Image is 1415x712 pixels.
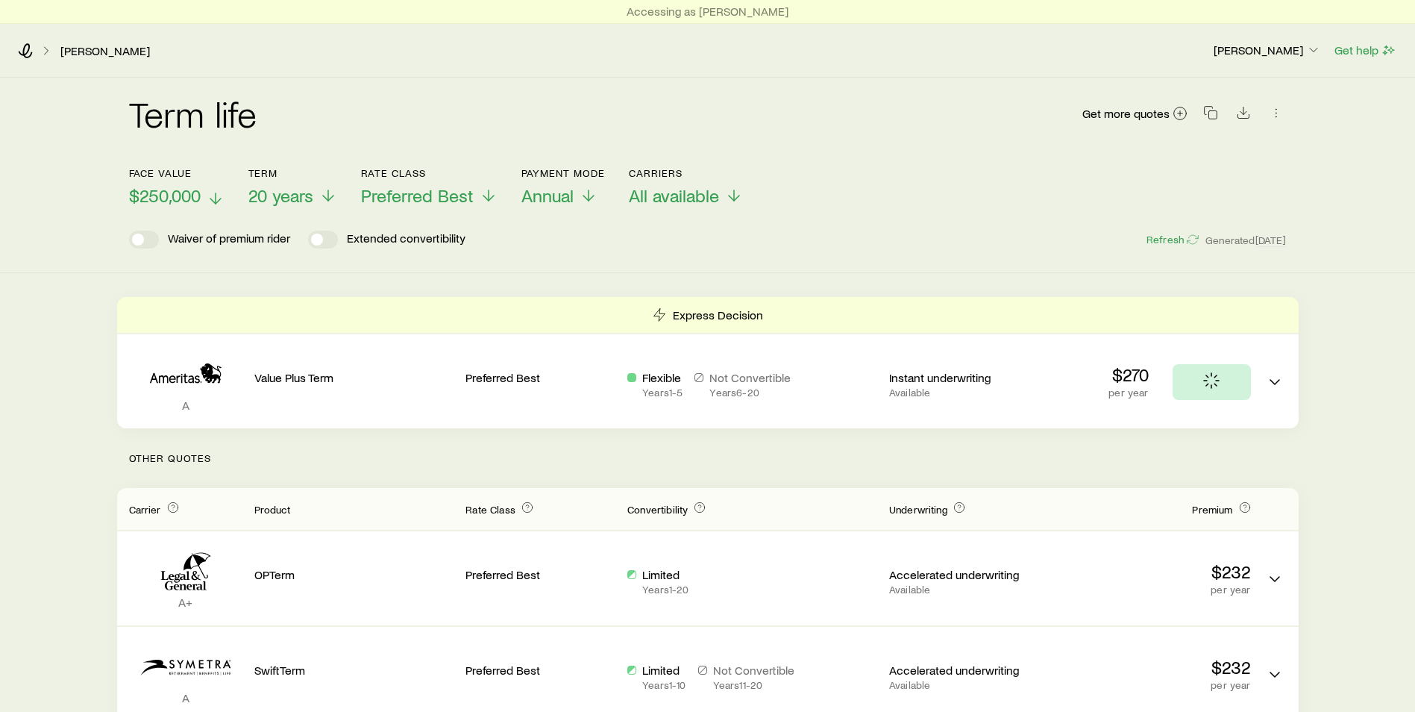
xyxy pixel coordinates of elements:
[889,663,1039,678] p: Accelerated underwriting
[642,679,685,691] p: Years 1 - 10
[117,297,1299,428] div: Term quotes
[361,167,498,207] button: Rate ClassPreferred Best
[129,185,201,206] span: $250,000
[889,567,1039,582] p: Accelerated underwriting
[1051,657,1251,678] p: $232
[1108,387,1148,399] p: per year
[254,663,454,678] p: SwiftTerm
[629,167,743,179] p: Carriers
[129,503,161,516] span: Carrier
[673,307,763,322] p: Express Decision
[248,185,313,206] span: 20 years
[521,185,574,206] span: Annual
[254,503,291,516] span: Product
[642,370,683,385] p: Flexible
[1051,561,1251,582] p: $232
[889,370,1039,385] p: Instant underwriting
[629,167,743,207] button: CarriersAll available
[1051,679,1251,691] p: per year
[129,96,257,131] h2: Term life
[248,167,337,179] p: Term
[254,567,454,582] p: OPTerm
[361,185,474,206] span: Preferred Best
[465,370,615,385] p: Preferred Best
[129,690,242,705] p: A
[254,370,454,385] p: Value Plus Term
[1192,503,1232,516] span: Premium
[347,231,465,249] p: Extended convertibility
[709,387,791,399] p: Years 6 - 20
[889,503,947,516] span: Underwriting
[129,595,242,610] p: A+
[709,370,791,385] p: Not Convertible
[642,663,685,678] p: Limited
[642,584,688,596] p: Years 1 - 20
[1255,234,1287,247] span: [DATE]
[361,167,498,179] p: Rate Class
[889,679,1039,691] p: Available
[465,663,615,678] p: Preferred Best
[1082,107,1170,119] span: Get more quotes
[521,167,606,207] button: Payment ModeAnnual
[168,231,290,249] p: Waiver of premium rider
[1334,42,1397,59] button: Get help
[889,387,1039,399] p: Available
[60,44,151,58] a: [PERSON_NAME]
[1214,43,1321,57] p: [PERSON_NAME]
[1051,584,1251,596] p: per year
[627,4,788,19] p: Accessing as [PERSON_NAME]
[1213,42,1322,60] button: [PERSON_NAME]
[248,167,337,207] button: Term20 years
[129,398,242,413] p: A
[627,503,688,516] span: Convertibility
[642,387,683,399] p: Years 1 - 5
[1233,108,1254,122] a: Download CSV
[1146,233,1199,247] button: Refresh
[129,167,225,179] p: Face value
[1108,364,1148,385] p: $270
[129,167,225,207] button: Face value$250,000
[642,567,688,582] p: Limited
[1082,105,1188,122] a: Get more quotes
[465,567,615,582] p: Preferred Best
[1205,234,1286,247] span: Generated
[117,428,1299,488] p: Other Quotes
[521,167,606,179] p: Payment Mode
[629,185,719,206] span: All available
[713,663,794,678] p: Not Convertible
[465,503,515,516] span: Rate Class
[889,584,1039,596] p: Available
[713,679,794,691] p: Years 11 - 20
